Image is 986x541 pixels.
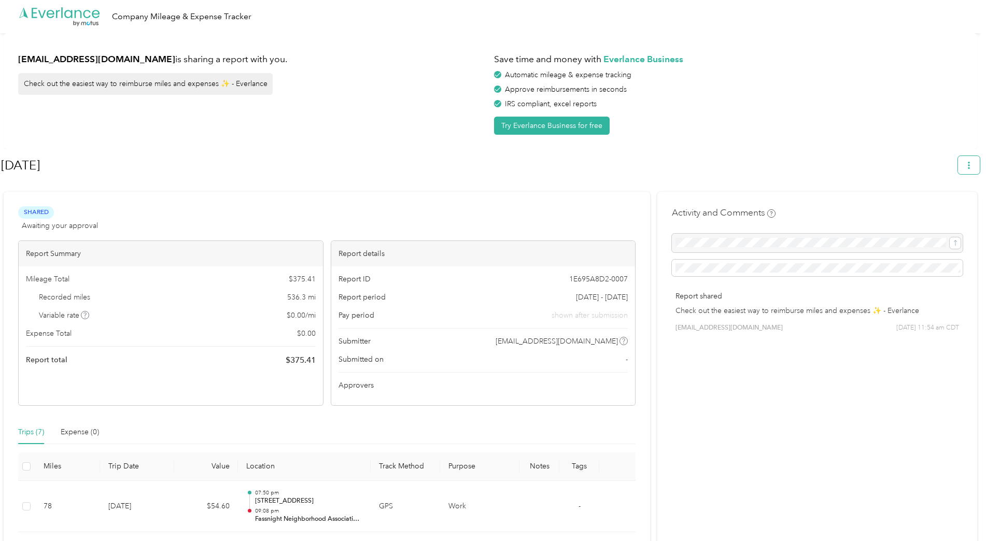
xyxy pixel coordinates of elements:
strong: [EMAIL_ADDRESS][DOMAIN_NAME] [18,53,175,64]
div: Company Mileage & Expense Tracker [112,10,251,23]
th: Miles [35,452,100,481]
td: Work [440,481,520,533]
span: Submitted on [339,354,384,365]
p: 09:08 pm [255,507,363,515]
div: Report details [331,241,636,266]
div: Trips (7) [18,426,44,438]
th: Value [174,452,238,481]
td: 78 [35,481,100,533]
h1: Sep 2025 [1,153,951,178]
p: 07:50 pm [255,489,363,496]
span: Automatic mileage & expense tracking [505,70,631,79]
div: Report Summary [19,241,323,266]
th: Trip Date [100,452,174,481]
div: Check out the easiest way to reimburse miles and expenses ✨ - Everlance [18,73,273,95]
span: - [579,502,581,510]
h1: is sharing a report with you. [18,53,487,66]
h1: Save time and money with [494,53,963,66]
span: Report period [339,292,386,303]
span: Submitter [339,336,371,347]
td: [DATE] [100,481,174,533]
td: $54.60 [174,481,238,533]
span: Approvers [339,380,374,391]
strong: Everlance Business [603,53,683,64]
span: Shared [18,206,54,218]
span: Variable rate [39,310,90,321]
span: Report total [26,354,67,365]
th: Notes [519,452,559,481]
span: - [626,354,628,365]
span: Mileage Total [26,274,69,284]
th: Location [238,452,371,481]
span: 536.3 mi [287,292,316,303]
h4: Activity and Comments [672,206,776,219]
span: [EMAIL_ADDRESS][DOMAIN_NAME] [675,323,783,333]
div: Expense (0) [61,426,99,438]
p: Fassnight Neighborhood Association, [GEOGRAPHIC_DATA], [GEOGRAPHIC_DATA] [255,515,363,524]
th: Tags [559,452,599,481]
span: Awaiting your approval [22,220,98,231]
p: Report shared [675,291,959,302]
span: [EMAIL_ADDRESS][DOMAIN_NAME] [496,336,618,347]
span: [DATE] - [DATE] [576,292,628,303]
span: $ 0.00 [297,328,316,339]
span: Report ID [339,274,371,284]
span: [DATE] 11:54 am CDT [896,323,959,333]
td: GPS [371,481,440,533]
span: $ 375.41 [289,274,316,284]
span: Approve reimbursements in seconds [505,85,627,94]
span: IRS compliant, excel reports [505,99,597,108]
p: Check out the easiest way to reimburse miles and expenses ✨ - Everlance [675,305,959,316]
span: $ 375.41 [286,354,316,366]
th: Track Method [371,452,440,481]
span: Recorded miles [39,292,90,303]
span: Pay period [339,310,374,321]
span: Expense Total [26,328,72,339]
span: $ 0.00 / mi [287,310,316,321]
button: Try Everlance Business for free [494,117,610,135]
th: Purpose [440,452,520,481]
span: shown after submission [552,310,628,321]
p: [STREET_ADDRESS] [255,496,363,506]
span: 1E695A8D2-0007 [569,274,628,284]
